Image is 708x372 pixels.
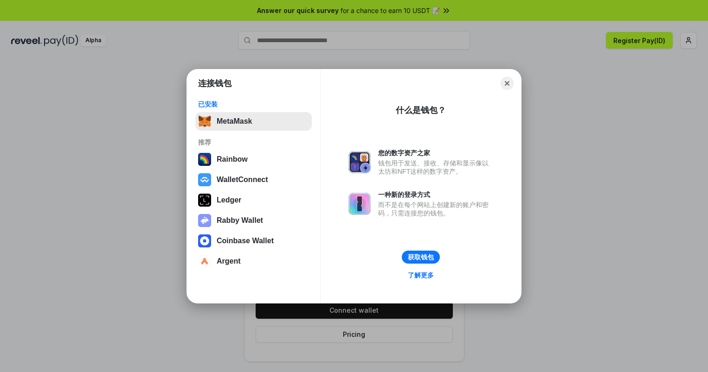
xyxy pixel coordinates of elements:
img: svg+xml,%3Csvg%20width%3D%2228%22%20height%3D%2228%22%20viewBox%3D%220%200%2028%2028%22%20fill%3D... [198,255,211,268]
div: 了解更多 [408,271,434,279]
div: 钱包用于发送、接收、存储和显示像以太坊和NFT这样的数字资产。 [378,159,493,176]
div: 已安装 [198,100,309,108]
button: Coinbase Wallet [195,232,312,250]
button: WalletConnect [195,170,312,189]
div: 您的数字资产之家 [378,149,493,157]
h1: 连接钱包 [198,78,232,89]
div: Rainbow [217,155,248,164]
div: 而不是在每个网站上创建新的账户和密码，只需连接您的钱包。 [378,201,493,217]
button: MetaMask [195,112,312,131]
button: Close [501,77,514,90]
div: 一种新的登录方式 [378,190,493,199]
div: WalletConnect [217,176,268,184]
a: 了解更多 [402,269,439,281]
img: svg+xml,%3Csvg%20width%3D%2228%22%20height%3D%2228%22%20viewBox%3D%220%200%2028%2028%22%20fill%3D... [198,173,211,186]
img: svg+xml,%3Csvg%20xmlns%3D%22http%3A%2F%2Fwww.w3.org%2F2000%2Fsvg%22%20fill%3D%22none%22%20viewBox... [348,151,371,173]
div: MetaMask [217,117,252,126]
img: svg+xml,%3Csvg%20fill%3D%22none%22%20height%3D%2233%22%20viewBox%3D%220%200%2035%2033%22%20width%... [198,115,211,128]
img: svg+xml,%3Csvg%20width%3D%2228%22%20height%3D%2228%22%20viewBox%3D%220%200%2028%2028%22%20fill%3D... [198,234,211,247]
button: Argent [195,252,312,271]
img: svg+xml,%3Csvg%20xmlns%3D%22http%3A%2F%2Fwww.w3.org%2F2000%2Fsvg%22%20fill%3D%22none%22%20viewBox... [348,193,371,215]
div: 什么是钱包？ [396,105,446,116]
img: svg+xml,%3Csvg%20xmlns%3D%22http%3A%2F%2Fwww.w3.org%2F2000%2Fsvg%22%20fill%3D%22none%22%20viewBox... [198,214,211,227]
div: 推荐 [198,138,309,146]
div: Rabby Wallet [217,216,263,225]
button: Rabby Wallet [195,211,312,230]
img: svg+xml,%3Csvg%20xmlns%3D%22http%3A%2F%2Fwww.w3.org%2F2000%2Fsvg%22%20width%3D%2228%22%20height%3... [198,194,211,207]
div: Coinbase Wallet [217,237,274,245]
button: Ledger [195,191,312,209]
button: Rainbow [195,150,312,169]
div: Argent [217,257,241,265]
div: Ledger [217,196,241,204]
div: 获取钱包 [408,253,434,261]
img: svg+xml,%3Csvg%20width%3D%22120%22%20height%3D%22120%22%20viewBox%3D%220%200%20120%20120%22%20fil... [198,153,211,166]
button: 获取钱包 [402,251,440,264]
